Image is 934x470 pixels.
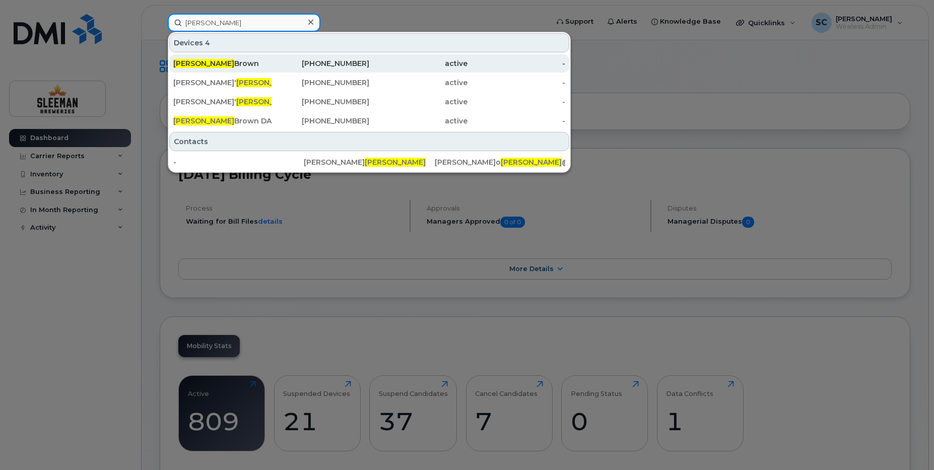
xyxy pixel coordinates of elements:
div: [PHONE_NUMBER] [272,58,370,69]
span: 4 [205,38,210,48]
div: - [468,58,566,69]
div: - [468,116,566,126]
div: - [173,157,304,167]
a: [PERSON_NAME]'[PERSON_NAME][PHONE_NUMBER]active- [169,93,569,111]
a: [PERSON_NAME]'[PERSON_NAME]Data[PHONE_NUMBER]active- [169,74,569,92]
div: Contacts [169,132,569,151]
a: -[PERSON_NAME][PERSON_NAME][PERSON_NAME]o[PERSON_NAME]@[DOMAIN_NAME] [169,153,569,171]
span: [PERSON_NAME] [501,158,562,167]
span: [PERSON_NAME] [365,158,426,167]
div: Brown DATA [173,116,272,126]
div: [PHONE_NUMBER] [272,97,370,107]
div: - [468,97,566,107]
span: [PERSON_NAME] [173,59,234,68]
span: [PERSON_NAME] [173,116,234,125]
span: [PERSON_NAME] [236,78,297,87]
div: [PERSON_NAME] [304,157,434,167]
div: [PERSON_NAME]' [173,97,272,107]
div: Brown [173,58,272,69]
div: [PERSON_NAME]o @[DOMAIN_NAME] [435,157,565,167]
div: - [468,78,566,88]
a: [PERSON_NAME]Brown[PHONE_NUMBER]active- [169,54,569,73]
a: [PERSON_NAME]Brown DATA[PHONE_NUMBER]active- [169,112,569,130]
div: Devices [169,33,569,52]
div: active [369,116,468,126]
div: active [369,97,468,107]
div: active [369,78,468,88]
div: [PHONE_NUMBER] [272,78,370,88]
div: active [369,58,468,69]
div: [PHONE_NUMBER] [272,116,370,126]
div: [PERSON_NAME]' Data [173,78,272,88]
span: [PERSON_NAME] [236,97,297,106]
